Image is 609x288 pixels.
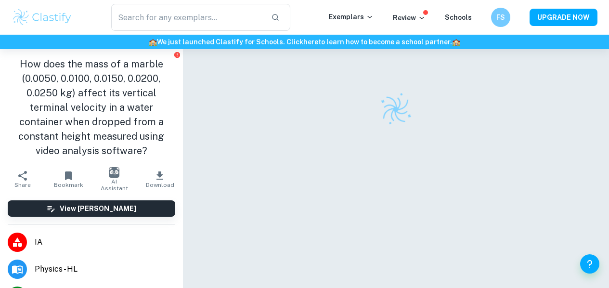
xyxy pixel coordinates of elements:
img: AI Assistant [109,167,119,178]
span: 🏫 [149,38,157,46]
button: UPGRADE NOW [530,9,597,26]
button: Download [137,166,183,193]
span: Bookmark [54,182,83,188]
h6: We just launched Clastify for Schools. Click to learn how to become a school partner. [2,37,607,47]
img: Clastify logo [374,88,417,131]
span: Download [146,182,174,188]
p: Review [393,13,426,23]
a: here [303,38,318,46]
span: Share [14,182,31,188]
button: Report issue [174,51,181,58]
span: Physics - HL [35,263,175,275]
span: IA [35,236,175,248]
button: AI Assistant [91,166,137,193]
p: Exemplars [329,12,374,22]
h6: FS [495,12,506,23]
h6: View [PERSON_NAME] [60,203,136,214]
img: Clastify logo [12,8,73,27]
span: AI Assistant [97,178,131,192]
button: Help and Feedback [580,254,599,274]
a: Schools [445,13,472,21]
input: Search for any exemplars... [111,4,263,31]
button: Bookmark [46,166,91,193]
span: 🏫 [452,38,460,46]
button: FS [491,8,510,27]
h1: How does the mass of a marble (0.0050, 0.0100, 0.0150, 0.0200, 0.0250 kg) affect its vertical ter... [8,57,175,158]
button: View [PERSON_NAME] [8,200,175,217]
